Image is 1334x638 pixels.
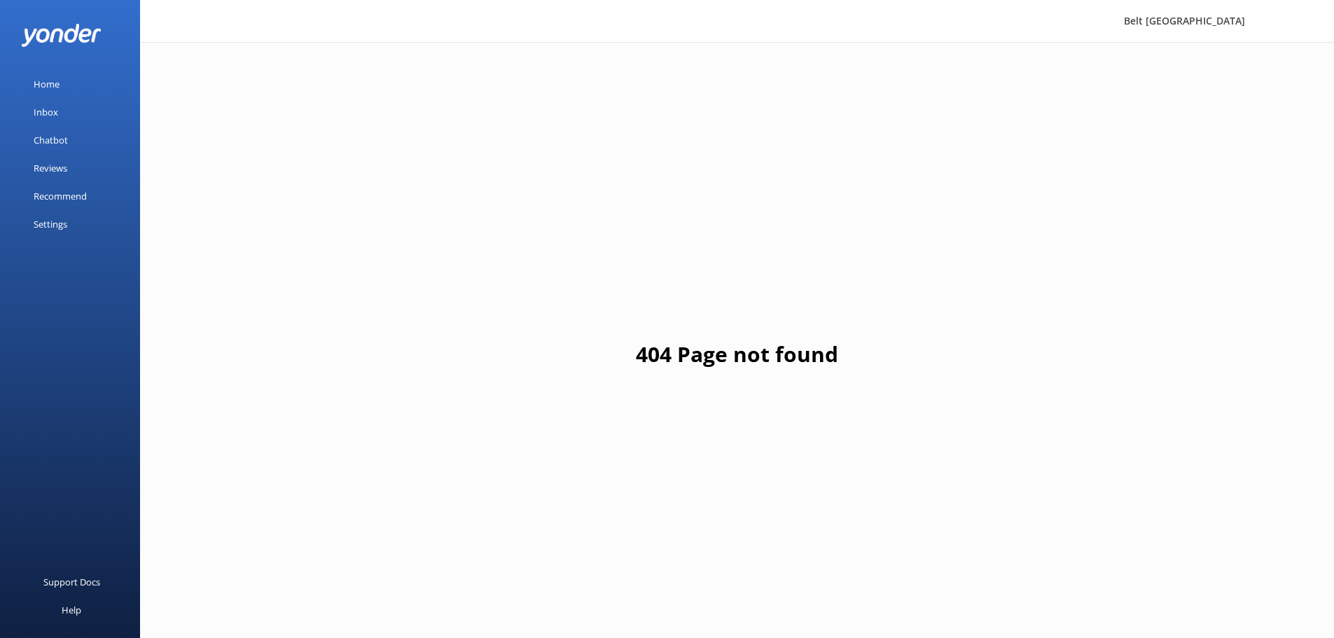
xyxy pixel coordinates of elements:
div: Settings [34,210,67,238]
img: yonder-white-logo.png [21,24,102,47]
div: Chatbot [34,126,68,154]
div: Reviews [34,154,67,182]
div: Inbox [34,98,58,126]
div: Home [34,70,60,98]
div: Help [62,596,81,624]
div: Recommend [34,182,87,210]
div: Support Docs [43,568,100,596]
h1: 404 Page not found [636,338,838,371]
